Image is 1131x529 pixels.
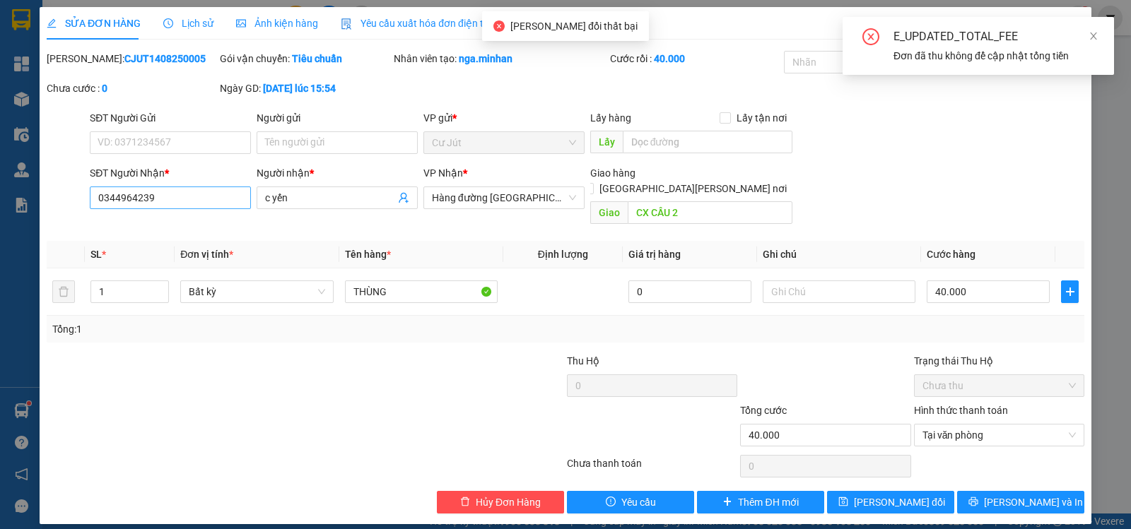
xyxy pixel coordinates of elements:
div: Đơn đã thu không để cập nhật tổng tiền [893,48,1097,64]
div: Gói vận chuyển: [220,51,390,66]
span: Bất kỳ [189,281,324,302]
button: printer[PERSON_NAME] và In [957,491,1084,513]
input: Dọc đường [623,131,793,153]
span: [PERSON_NAME] đổi thất bại [510,20,638,32]
div: Chưa cước : [47,81,217,96]
span: environment [7,95,17,105]
span: close-circle [493,20,505,32]
b: Tiêu chuẩn [292,53,342,64]
span: Tại văn phòng [922,424,1076,446]
span: VP Nhận [423,167,463,179]
div: VP gửi [423,110,585,126]
span: Hủy Đơn Hàng [476,494,541,510]
span: Giao [590,201,628,224]
button: Close [1052,7,1091,47]
span: exclamation-circle [606,497,616,508]
span: delete [460,497,470,508]
span: close [1089,31,1098,41]
span: Hàng đường Sài Gòn [432,187,576,208]
div: E_UPDATED_TOTAL_FEE [893,28,1097,45]
b: 0 [102,83,107,94]
span: [GEOGRAPHIC_DATA][PERSON_NAME] nơi [594,181,792,196]
span: Lấy [590,131,623,153]
div: SĐT Người Nhận [90,165,251,181]
span: Thu Hộ [567,355,599,367]
b: nga.minhan [459,53,512,64]
button: deleteHủy Đơn Hàng [437,491,564,513]
li: VP Cư Jút [7,76,98,92]
span: save [838,497,848,508]
div: Người nhận [257,165,418,181]
span: Ảnh kiện hàng [236,18,318,29]
span: Đơn vị tính [180,249,233,260]
button: delete [52,280,75,303]
span: [PERSON_NAME] đổi [854,494,945,510]
span: Giao hàng [590,167,635,179]
button: save[PERSON_NAME] đổi [827,491,954,513]
div: Ngày GD: [220,81,390,96]
div: Người gửi [257,110,418,126]
span: Giá trị hàng [628,249,681,260]
div: Trạng thái Thu Hộ [914,353,1084,369]
span: Yêu cầu xuất hóa đơn điện tử [341,18,490,29]
button: plus [1061,280,1079,303]
input: Ghi Chú [763,280,915,303]
li: VP Dãy 4-B15 bến xe [GEOGRAPHIC_DATA] [98,76,188,123]
li: Minh An Express [7,7,205,60]
span: Lấy tận nơi [731,110,792,126]
span: SỬA ĐƠN HÀNG [47,18,141,29]
span: printer [968,497,978,508]
span: Cước hàng [927,249,975,260]
span: Tên hàng [345,249,391,260]
span: picture [236,18,246,28]
div: SĐT Người Gửi [90,110,251,126]
span: Lịch sử [163,18,213,29]
div: Tổng: 1 [52,321,438,337]
span: close-circle [862,28,879,48]
span: Cư Jút [432,132,576,153]
span: Yêu cầu [621,494,656,510]
span: Định lượng [538,249,588,260]
input: Dọc đường [628,201,793,224]
button: plusThêm ĐH mới [697,491,824,513]
input: VD: Bàn, Ghế [345,280,498,303]
span: [PERSON_NAME] và In [984,494,1083,510]
span: clock-circle [163,18,173,28]
span: Tổng cước [740,405,787,416]
th: Ghi chú [757,241,921,268]
span: Lấy hàng [590,112,631,124]
b: CJUT1408250005 [124,53,206,64]
span: Chưa thu [922,375,1076,396]
b: 40.000 [654,53,685,64]
img: logo.jpg [7,7,57,57]
span: user-add [398,192,409,203]
span: edit [47,18,57,28]
span: Thêm ĐH mới [738,494,798,510]
div: Chưa thanh toán [565,456,739,480]
label: Hình thức thanh toán [914,405,1008,416]
div: Nhân viên tạo: [394,51,608,66]
img: icon [341,18,352,30]
span: SL [90,249,102,260]
div: Cước rồi : [610,51,780,66]
button: exclamation-circleYêu cầu [567,491,694,513]
b: [DATE] lúc 15:54 [263,83,336,94]
span: plus [722,497,732,508]
div: [PERSON_NAME]: [47,51,217,66]
span: plus [1062,286,1078,297]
